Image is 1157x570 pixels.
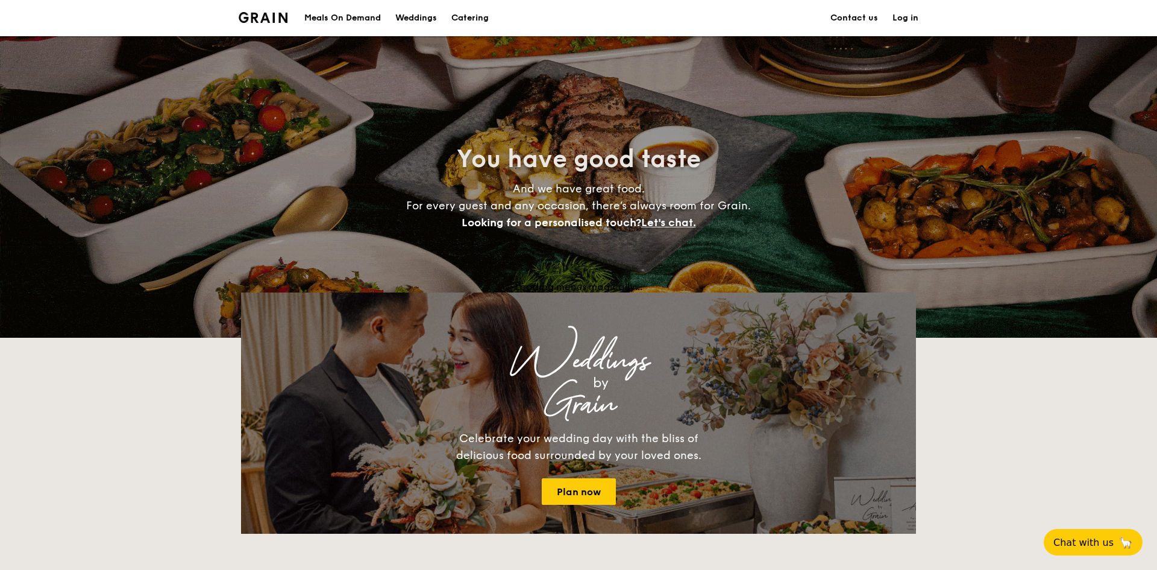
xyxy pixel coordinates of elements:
a: Plan now [542,478,616,505]
div: Grain [347,394,810,416]
div: by [392,372,810,394]
img: Grain [239,12,287,23]
span: Let's chat. [641,216,696,229]
a: Logotype [239,12,287,23]
div: Loading menus magically... [241,281,916,293]
div: Celebrate your wedding day with the bliss of delicious food surrounded by your loved ones. [443,430,714,464]
button: Chat with us🦙 [1044,529,1143,556]
span: 🦙 [1118,536,1133,549]
span: Chat with us [1053,537,1114,548]
div: Weddings [347,350,810,372]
